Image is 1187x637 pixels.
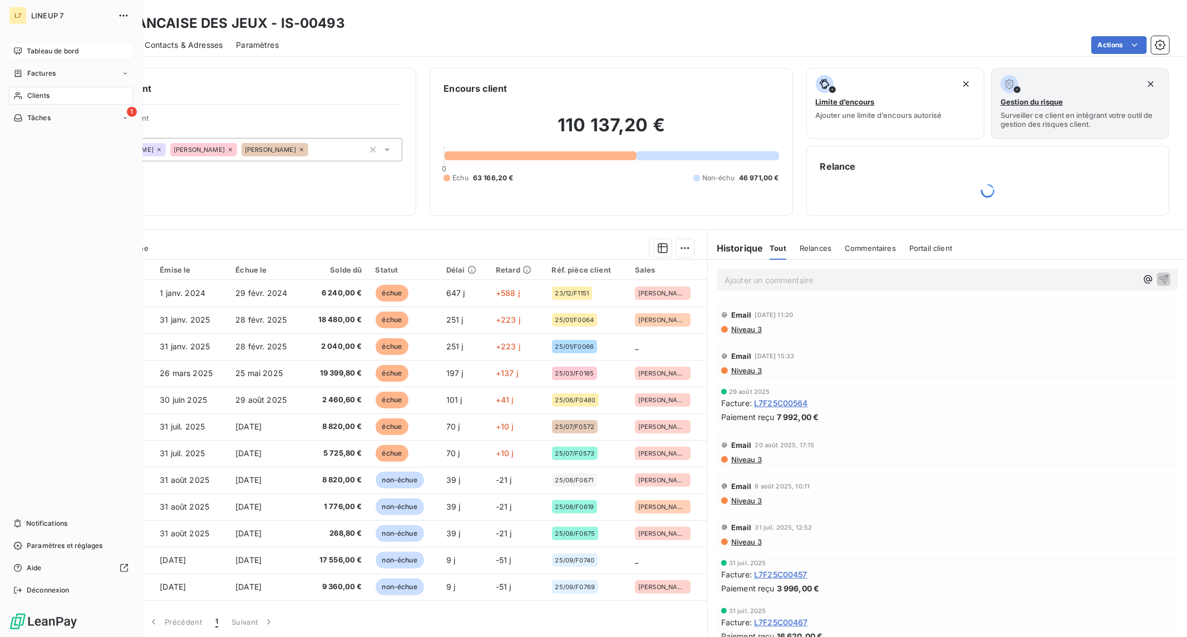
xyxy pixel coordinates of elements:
span: non-échue [376,472,424,488]
span: Email [731,352,752,361]
span: 3 996,00 € [777,582,820,594]
button: Précédent [141,610,209,634]
span: Notifications [26,519,67,529]
span: 31 janv. 2025 [160,315,210,324]
span: 31 août 2025 [160,529,209,538]
span: 5 725,80 € [310,448,362,459]
span: -51 j [496,582,511,591]
span: Clients [27,91,50,101]
span: -21 j [496,475,512,485]
div: Émise le [160,265,222,274]
span: 9 j [446,582,455,591]
span: [PERSON_NAME] [638,317,687,323]
span: Factures [27,68,56,78]
span: +10 j [496,448,514,458]
div: Échue le [235,265,297,274]
span: échue [376,285,409,302]
span: 25/09/F0740 [555,557,595,564]
div: Statut [376,265,433,274]
div: L7 [9,7,27,24]
span: [DATE] 11:20 [755,312,794,318]
span: Tout [770,244,786,253]
span: Aide [27,563,42,573]
div: Retard [496,265,539,274]
span: 1 [215,616,218,628]
span: Niveau 3 [730,537,762,546]
span: Niveau 3 [730,496,762,505]
div: Réf. pièce client [552,265,622,274]
span: 25/07/F0572 [555,423,595,430]
span: +588 j [496,288,520,298]
span: 23/12/F1151 [555,290,589,297]
span: 647 j [446,288,465,298]
span: Propriétés Client [90,113,402,129]
span: 6 240,00 € [310,288,362,299]
span: LINEUP 7 [31,11,111,20]
span: 7 992,00 € [777,411,819,423]
span: Email [731,441,752,450]
span: 39 j [446,502,461,511]
span: Niveau 3 [730,325,762,334]
span: 63 166,20 € [473,173,514,183]
span: 101 j [446,395,462,404]
span: [PERSON_NAME] [638,450,687,457]
span: 25/07/F0573 [555,450,595,457]
span: Niveau 3 [730,455,762,464]
span: 2 460,60 € [310,394,362,406]
span: [DATE] [235,448,262,458]
span: non-échue [376,498,424,515]
span: Email [731,482,752,491]
span: 31 janv. 2025 [160,342,210,351]
span: -21 j [496,529,512,538]
span: 25/01/F0066 [555,343,594,350]
span: 251 j [446,315,464,324]
span: 1 janv. 2024 [160,288,205,298]
span: [PERSON_NAME] [638,503,687,510]
img: Logo LeanPay [9,613,78,630]
span: [PERSON_NAME] [638,370,687,377]
span: échue [376,312,409,328]
button: Suivant [225,610,281,634]
span: Facture : [721,397,752,409]
span: -21 j [496,502,512,511]
span: Tâches [27,113,51,123]
span: 0 [442,164,446,173]
span: [DATE] 15:33 [755,353,795,359]
span: 25/09/F0769 [555,584,595,590]
span: 197 j [446,368,464,378]
button: Gestion du risqueSurveiller ce client en intégrant votre outil de gestion des risques client. [991,68,1169,139]
span: 20 août 2025, 17:15 [755,442,815,448]
span: Contacts & Adresses [145,39,223,51]
span: Échu [452,173,469,183]
span: 29 févr. 2024 [235,288,287,298]
span: non-échue [376,552,424,569]
span: Relances [800,244,831,253]
span: [PERSON_NAME] [174,146,225,153]
span: 8 août 2025, 10:11 [755,483,810,490]
span: 19 399,80 € [310,368,362,379]
h6: Relance [820,160,1155,173]
a: Aide [9,559,133,577]
span: 31 juil. 2025 [160,422,205,431]
h2: 110 137,20 € [444,114,779,147]
span: 8 820,00 € [310,475,362,486]
span: 26 mars 2025 [160,368,213,378]
span: 25/08/F0671 [555,477,594,483]
div: Solde dû [310,265,362,274]
span: [PERSON_NAME] [638,290,687,297]
span: [DATE] [160,555,186,565]
span: 25/06/F0480 [555,397,596,403]
span: 18 480,00 € [310,314,362,325]
span: non-échue [376,579,424,595]
span: Portail client [909,244,952,253]
span: [DATE] [235,555,262,565]
span: échue [376,418,409,435]
span: 25 mai 2025 [235,368,283,378]
span: [DATE] [235,582,262,591]
div: Sales [635,265,701,274]
span: +223 j [496,315,520,324]
span: 39 j [446,475,461,485]
span: +10 j [496,422,514,431]
span: [DATE] [235,529,262,538]
span: 31 juil. 2025 [729,560,766,566]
